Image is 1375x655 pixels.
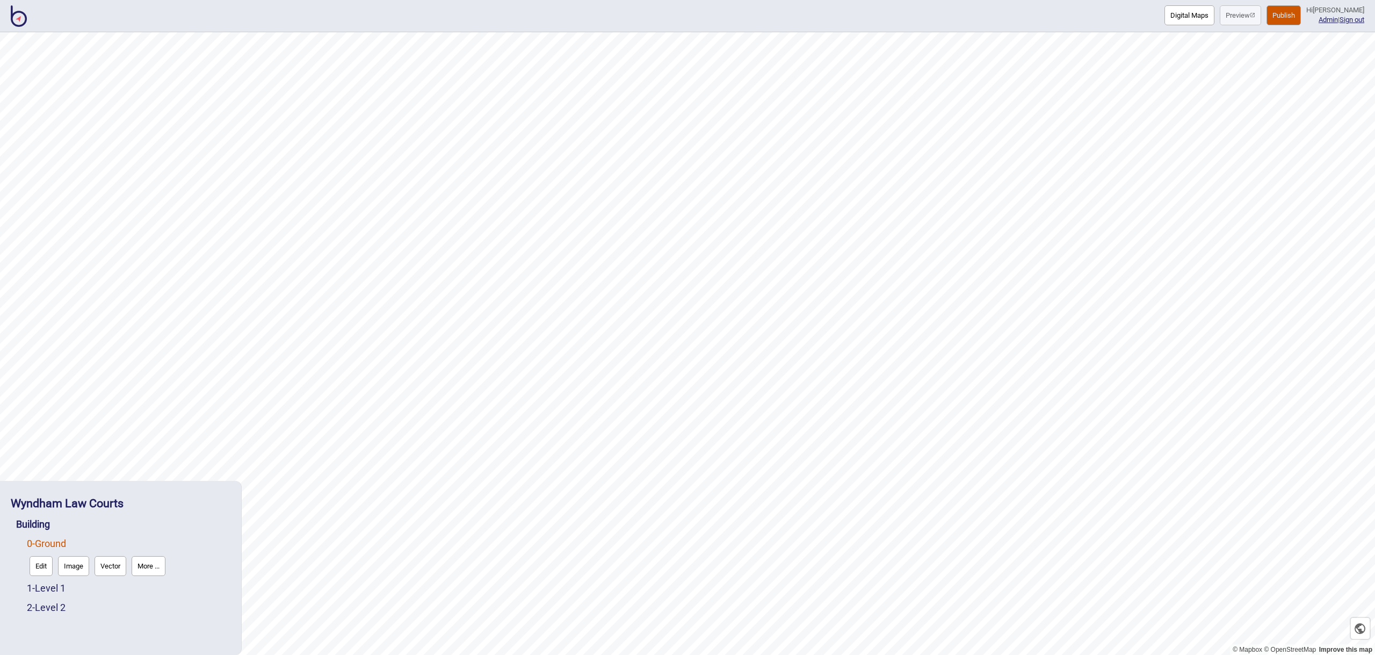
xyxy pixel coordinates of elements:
[11,492,230,515] div: Wyndham Law Courts
[1319,16,1340,24] span: |
[27,598,230,617] div: Level 2
[27,582,66,594] a: 1-Level 1
[16,519,50,530] a: Building
[132,556,165,576] button: More ...
[30,556,53,576] button: Edit
[27,534,230,579] div: Ground
[11,5,27,27] img: BindiMaps CMS
[1164,5,1214,25] button: Digital Maps
[1233,646,1262,653] a: Mapbox
[27,579,230,598] div: Level 1
[1250,12,1255,18] img: preview
[1220,5,1261,25] button: Preview
[1220,5,1261,25] a: Previewpreview
[11,496,124,510] a: Wyndham Law Courts
[92,553,129,579] a: Vector
[55,553,92,579] a: Image
[27,602,66,613] a: 2-Level 2
[95,556,126,576] button: Vector
[1319,16,1338,24] a: Admin
[129,553,168,579] a: More ...
[1264,646,1316,653] a: OpenStreetMap
[27,538,66,549] a: 0-Ground
[1306,5,1364,15] div: Hi [PERSON_NAME]
[1319,646,1372,653] a: Map feedback
[1340,16,1364,24] button: Sign out
[27,553,55,579] a: Edit
[58,556,89,576] button: Image
[1267,5,1301,25] button: Publish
